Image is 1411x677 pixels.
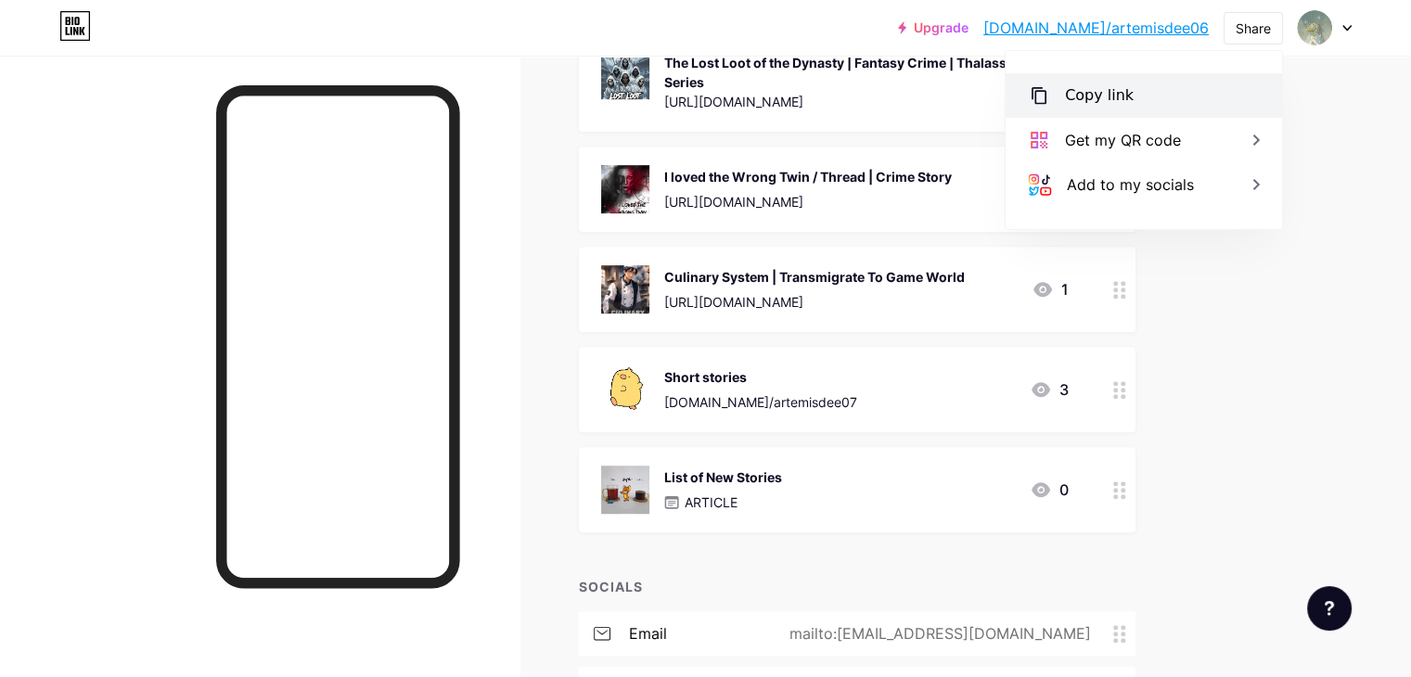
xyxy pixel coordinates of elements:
a: [DOMAIN_NAME]/artemisdee06 [983,17,1209,39]
div: email [629,622,667,645]
img: Culinary System | Transmigrate To Game World [601,265,649,313]
div: [URL][DOMAIN_NAME] [664,192,952,211]
div: The Lost Loot of the Dynasty | Fantasy Crime | Thalassa Series [664,53,1015,92]
div: Short stories [664,367,857,387]
img: List of New Stories [601,466,649,514]
img: The Lost Loot of the Dynasty | Fantasy Crime | Thalassa Series [601,51,649,99]
div: Culinary System | Transmigrate To Game World [664,267,965,287]
div: [URL][DOMAIN_NAME] [664,92,1015,111]
div: Get my QR code [1065,129,1181,151]
div: SOCIALS [579,577,1135,596]
div: mailto:[EMAIL_ADDRESS][DOMAIN_NAME] [760,622,1113,645]
div: 1 [1032,278,1069,300]
div: I loved the Wrong Twin / Thread | Crime Story [664,167,952,186]
div: Copy link [1065,84,1134,107]
div: Add to my socials [1067,173,1194,196]
div: [DOMAIN_NAME]/artemisdee07 [664,392,857,412]
div: [URL][DOMAIN_NAME] [664,292,965,312]
div: 3 [1030,378,1069,401]
p: ARTICLE [685,492,738,512]
div: Share [1236,19,1271,38]
a: Upgrade [898,20,968,35]
img: I loved the Wrong Twin / Thread | Crime Story [601,165,649,213]
img: Short stories [601,365,649,414]
div: 0 [1030,479,1069,501]
div: List of New Stories [664,467,782,487]
img: Dr.Ayesha kalsoom [1297,10,1332,45]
